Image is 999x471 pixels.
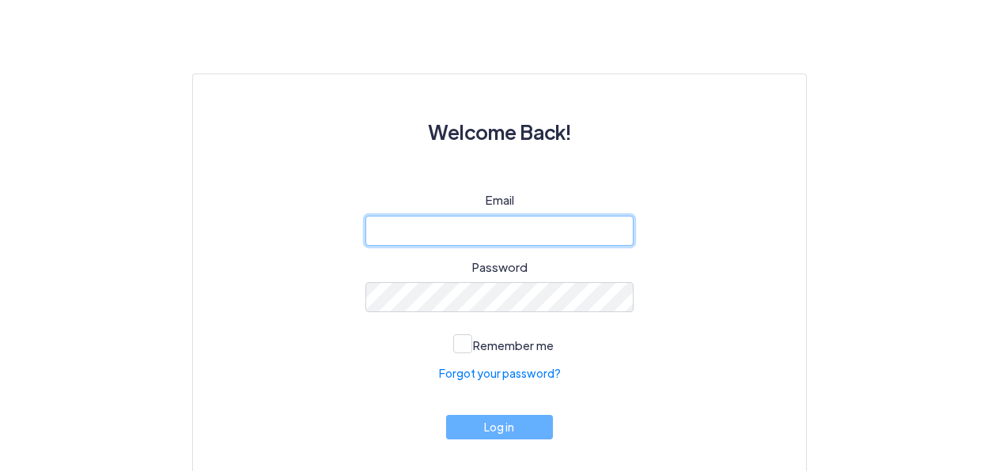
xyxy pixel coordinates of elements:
iframe: Chat Widget [736,300,999,471]
label: Email [486,191,514,209]
a: Forgot your password? [439,365,561,382]
button: Log in [446,415,554,439]
label: Password [472,258,528,277]
span: Remember me [473,337,554,352]
h3: Welcome Back! [231,112,768,152]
